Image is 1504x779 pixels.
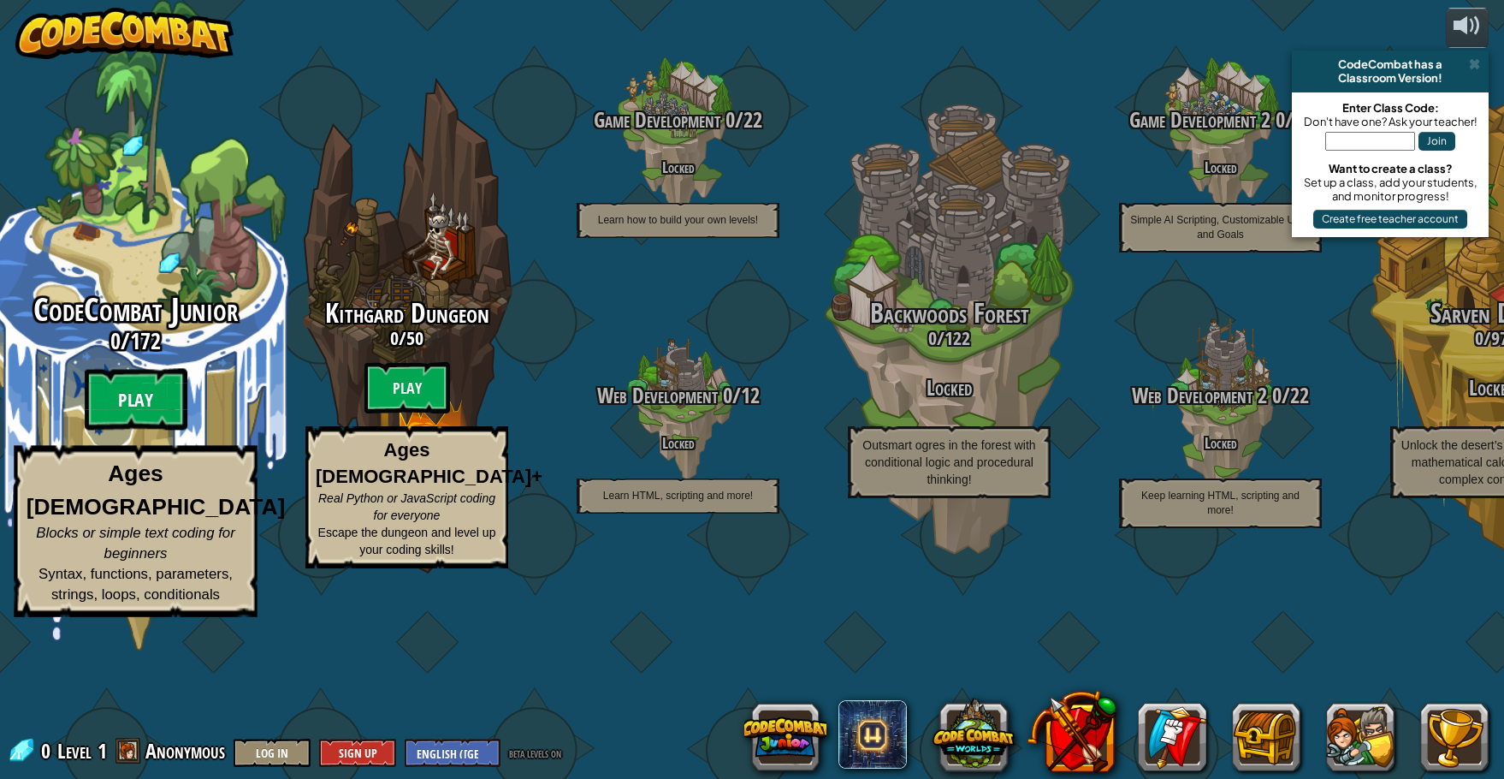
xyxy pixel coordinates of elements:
span: Escape the dungeon and level up your coding skills! [318,526,496,556]
div: CodeCombat has a [1299,57,1482,71]
span: Keep learning HTML, scripting and more! [1141,490,1300,516]
span: 22 [1290,381,1309,410]
span: 0 [41,737,56,764]
span: 0 [1270,105,1285,134]
h4: Locked [542,159,814,175]
span: Learn how to build your own levels! [598,214,758,226]
div: Set up a class, add your students, and monitor progress! [1300,175,1480,203]
btn: Play [364,362,450,413]
strong: Ages [DEMOGRAPHIC_DATA]+ [316,439,542,487]
h3: / [542,109,814,132]
span: CodeCombat Junior [33,288,238,332]
h3: / [271,328,542,348]
h3: / [814,328,1085,348]
span: 22 [743,105,762,134]
span: 172 [130,325,161,356]
h4: Locked [1085,159,1356,175]
button: Create free teacher account [1313,210,1467,229]
span: Level [57,737,92,765]
span: 122 [944,325,970,351]
h3: / [542,384,814,407]
strong: Ages [DEMOGRAPHIC_DATA] [27,461,286,520]
span: Anonymous [145,737,225,764]
btn: Play [85,369,187,431]
span: 0 [928,325,937,351]
h3: Locked [814,377,1085,400]
span: 0 [1475,325,1483,351]
span: 0 [718,381,732,410]
span: 50 [406,325,423,351]
button: Log In [234,739,311,767]
img: CodeCombat - Learn how to code by playing a game [15,8,234,59]
button: Sign Up [319,739,396,767]
span: 12 [741,381,760,410]
h4: Locked [542,435,814,451]
span: 0 [720,105,735,134]
h3: / [1085,384,1356,407]
span: 0 [1267,381,1282,410]
span: 0 [390,325,399,351]
span: Syntax, functions, parameters, strings, loops, conditionals [38,566,233,603]
span: Game Development 2 [1129,105,1270,134]
span: 0 [110,325,121,356]
span: Kithgard Dungeon [325,294,489,331]
span: Game Development [594,105,720,134]
h4: Locked [1085,435,1356,451]
span: Outsmart ogres in the forest with conditional logic and procedural thinking! [862,438,1035,486]
button: Adjust volume [1446,8,1489,48]
div: Don't have one? Ask your teacher! [1300,115,1480,128]
span: Blocks or simple text coding for beginners [36,525,235,562]
span: Backwoods Forest [870,294,1029,331]
button: Join [1418,132,1455,151]
span: 1 [98,737,107,764]
div: Complete previous world to unlock [271,54,542,597]
div: Want to create a class? [1300,162,1480,175]
h3: / [1085,109,1356,132]
div: Enter Class Code: [1300,101,1480,115]
span: Simple AI Scripting, Customizable Units and Goals [1130,214,1311,241]
div: Classroom Version! [1299,71,1482,85]
span: Learn HTML, scripting and more! [603,490,753,502]
span: Web Development [597,381,718,410]
span: beta levels on [509,745,561,761]
span: Web Development 2 [1132,381,1267,410]
span: Real Python or JavaScript coding for everyone [318,491,495,522]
